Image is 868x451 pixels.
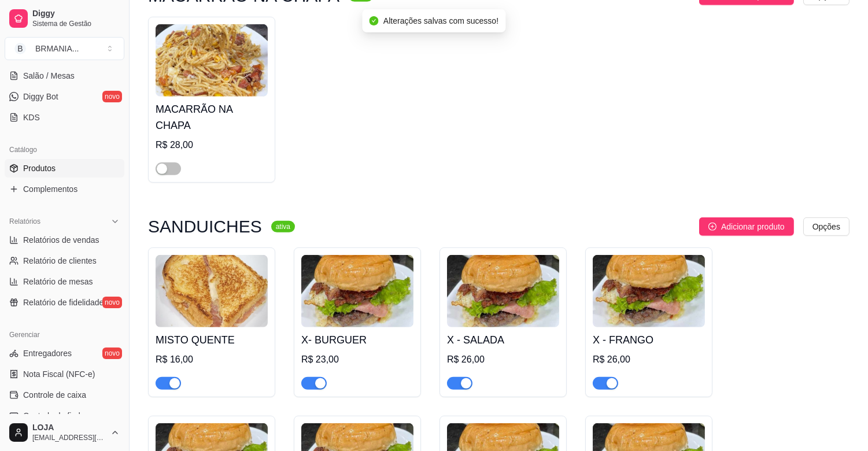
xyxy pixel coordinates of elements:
a: Relatório de fidelidadenovo [5,293,124,312]
sup: ativa [271,221,295,232]
img: product-image [156,24,268,97]
span: [EMAIL_ADDRESS][DOMAIN_NAME] [32,433,106,442]
button: LOJA[EMAIL_ADDRESS][DOMAIN_NAME] [5,419,124,446]
span: Relatório de fidelidade [23,297,104,308]
a: Salão / Mesas [5,66,124,85]
span: Entregadores [23,348,72,359]
span: Relatórios [9,217,40,226]
span: plus-circle [708,223,716,231]
a: Entregadoresnovo [5,344,124,363]
h4: X - FRANGO [593,332,705,348]
a: KDS [5,108,124,127]
span: Diggy Bot [23,91,58,102]
button: Adicionar produto [699,217,794,236]
div: R$ 28,00 [156,138,268,152]
span: Relatório de mesas [23,276,93,287]
span: LOJA [32,423,106,433]
h4: MISTO QUENTE [156,332,268,348]
span: Controle de caixa [23,389,86,401]
div: BRMANIA ... [35,43,79,54]
a: Diggy Botnovo [5,87,124,106]
img: product-image [301,255,413,327]
button: Opções [803,217,849,236]
a: Relatórios de vendas [5,231,124,249]
span: Alterações salvas com sucesso! [383,16,498,25]
span: Complementos [23,183,77,195]
h4: MACARRÃO NA CHAPA [156,101,268,134]
h4: X - SALADA [447,332,559,348]
a: Relatório de clientes [5,252,124,270]
button: Select a team [5,37,124,60]
a: Relatório de mesas [5,272,124,291]
a: Complementos [5,180,124,198]
span: KDS [23,112,40,123]
div: R$ 23,00 [301,353,413,367]
span: Relatórios de vendas [23,234,99,246]
span: Sistema de Gestão [32,19,120,28]
span: Opções [812,220,840,233]
img: product-image [447,255,559,327]
div: Catálogo [5,141,124,159]
div: Gerenciar [5,326,124,344]
div: R$ 26,00 [447,353,559,367]
a: Nota Fiscal (NFC-e) [5,365,124,383]
img: product-image [156,255,268,327]
span: B [14,43,26,54]
span: Salão / Mesas [23,70,75,82]
span: Adicionar produto [721,220,785,233]
h4: X- BURGUER [301,332,413,348]
span: Nota Fiscal (NFC-e) [23,368,95,380]
span: check-circle [370,16,379,25]
img: product-image [593,255,705,327]
div: R$ 16,00 [156,353,268,367]
span: Controle de fiado [23,410,85,422]
a: Controle de fiado [5,406,124,425]
span: Relatório de clientes [23,255,97,267]
h3: SANDUICHES [148,220,262,234]
div: R$ 26,00 [593,353,705,367]
a: Controle de caixa [5,386,124,404]
a: Produtos [5,159,124,178]
span: Diggy [32,9,120,19]
span: Produtos [23,162,56,174]
a: DiggySistema de Gestão [5,5,124,32]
